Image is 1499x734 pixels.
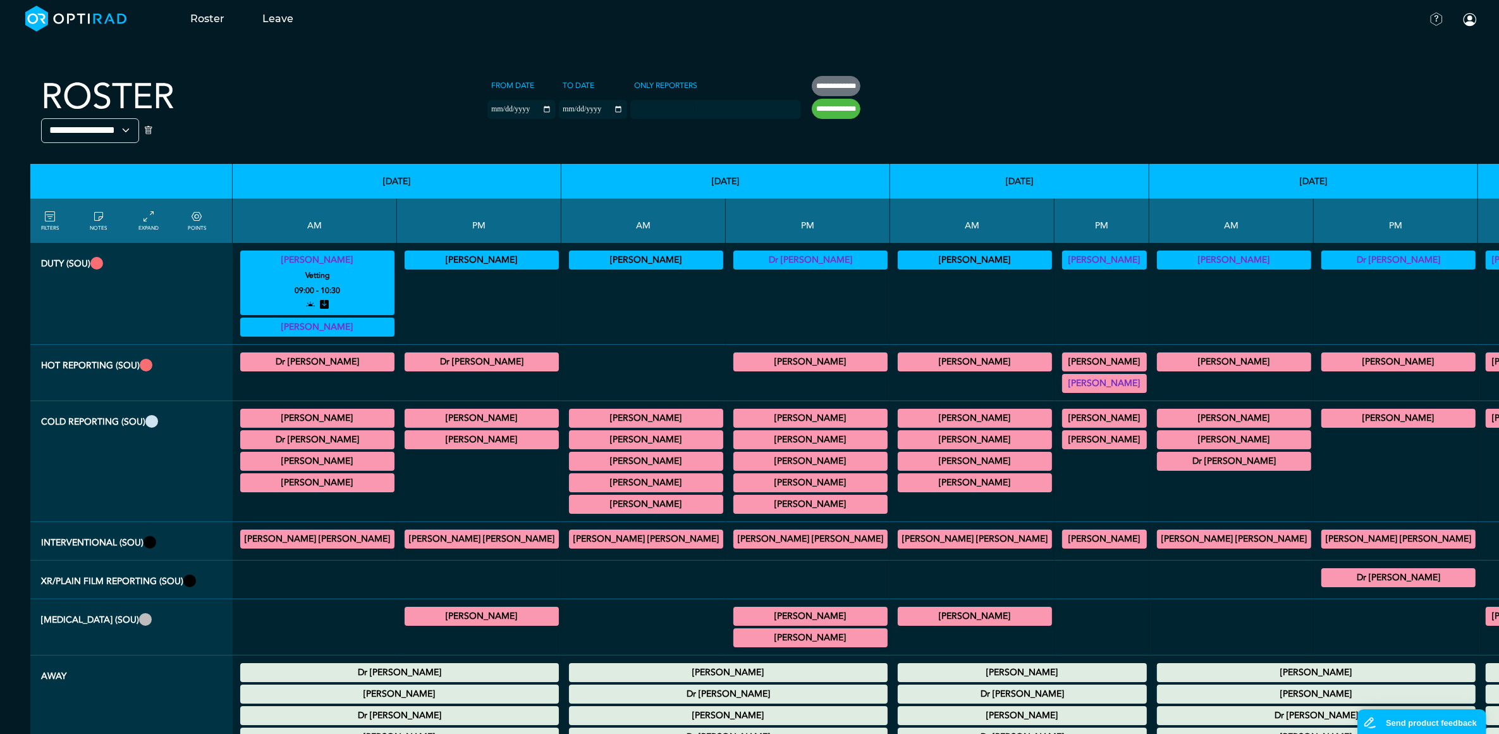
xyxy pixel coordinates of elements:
[1159,687,1474,702] summary: [PERSON_NAME]
[733,430,888,449] div: MRI MSK/MRI Neuro 13:00 - 15:00
[733,530,888,549] div: IR General Diagnostic/IR General Interventional 13:00 - 17:00
[242,665,557,680] summary: Dr [PERSON_NAME]
[1157,409,1311,428] div: General CT 08:00 - 09:00
[1149,199,1314,243] th: AM
[735,354,886,370] summary: [PERSON_NAME]
[1055,199,1149,243] th: PM
[1064,252,1145,268] summary: [PERSON_NAME]
[900,454,1050,469] summary: [PERSON_NAME]
[733,352,888,371] div: CT Trauma & Urgent/MRI Trauma & Urgent 13:00 - 17:00
[240,251,395,315] div: Vetting 09:00 - 10:30
[1157,530,1311,549] div: IR General Diagnostic/IR General Interventional 09:00 - 13:00
[571,432,721,447] summary: [PERSON_NAME]
[900,411,1050,426] summary: [PERSON_NAME]
[242,432,393,447] summary: Dr [PERSON_NAME]
[571,665,886,680] summary: [PERSON_NAME]
[561,199,726,243] th: AM
[571,687,886,702] summary: Dr [PERSON_NAME]
[735,630,886,645] summary: [PERSON_NAME]
[561,164,890,199] th: [DATE]
[735,432,886,447] summary: [PERSON_NAME]
[898,473,1052,492] div: FLU General Adult/General CT 11:00 - 13:00
[1062,374,1147,393] div: CT Trauma & Urgent/MRI Trauma & Urgent 13:00 - 17:00
[405,251,559,270] div: Vetting (30 PF Points) 13:00 - 17:00
[1159,454,1309,469] summary: Dr [PERSON_NAME]
[240,530,395,549] div: IR General Diagnostic/IR General Interventional 09:00 - 13:00
[405,352,559,371] div: CT Trauma & Urgent/MRI Trauma & Urgent 13:00 - 17:00
[735,252,886,268] summary: Dr [PERSON_NAME]
[405,530,559,549] div: IR General Diagnostic/IR General Interventional 13:00 - 17:00
[735,609,886,624] summary: [PERSON_NAME]
[898,663,1147,682] div: Annual Leave 00:00 - 23:59
[407,532,557,547] summary: [PERSON_NAME] [PERSON_NAME]
[726,199,890,243] th: PM
[898,706,1147,725] div: Annual Leave 00:00 - 23:59
[1064,376,1145,391] summary: [PERSON_NAME]
[320,298,329,313] i: stored entry
[900,609,1050,624] summary: [PERSON_NAME]
[1323,411,1474,426] summary: [PERSON_NAME]
[139,209,159,232] a: collapse/expand entries
[407,354,557,370] summary: Dr [PERSON_NAME]
[1159,432,1309,447] summary: [PERSON_NAME]
[735,475,886,490] summary: [PERSON_NAME]
[242,532,393,547] summary: [PERSON_NAME] [PERSON_NAME]
[1159,708,1474,723] summary: Dr [PERSON_NAME]
[1314,199,1478,243] th: PM
[569,663,888,682] div: Annual Leave 00:00 - 23:59
[30,522,233,561] th: Interventional (SOU)
[242,411,393,426] summary: [PERSON_NAME]
[571,497,721,512] summary: [PERSON_NAME]
[397,199,561,243] th: PM
[1062,251,1147,270] div: Vetting (30 PF Points) 13:00 - 17:00
[898,530,1052,549] div: IR General Diagnostic/IR General Interventional 09:00 - 13:00
[1159,665,1474,680] summary: [PERSON_NAME]
[1062,430,1147,449] div: General MRI 14:30 - 15:00
[242,454,393,469] summary: [PERSON_NAME]
[407,432,557,447] summary: [PERSON_NAME]
[407,411,557,426] summary: [PERSON_NAME]
[487,76,538,95] label: From date
[240,685,559,704] div: Annual Leave 00:00 - 23:59
[30,599,233,656] th: Fluoro (SOU)
[1157,706,1476,725] div: Annual Leave 00:00 - 23:59
[1159,354,1309,370] summary: [PERSON_NAME]
[405,409,559,428] div: General CT 14:30 - 15:30
[1062,409,1147,428] div: General CT/General MRI 13:00 - 15:00
[1321,251,1476,270] div: Vetting 13:00 - 17:00
[898,251,1052,270] div: Vetting 09:00 - 13:00
[898,685,1147,704] div: Annual Leave 00:00 - 23:59
[569,409,723,428] div: CT Gastrointestinal 09:00 - 11:00
[1064,532,1145,547] summary: [PERSON_NAME]
[405,607,559,626] div: General FLU 13:00 - 15:30
[1062,352,1147,371] div: MRI Trauma & Urgent/CT Trauma & Urgent 13:00 - 17:00
[900,252,1050,268] summary: [PERSON_NAME]
[30,345,233,401] th: Hot Reporting (SOU)
[242,320,393,335] summary: [PERSON_NAME]
[405,430,559,449] div: General MRI 15:30 - 16:30
[735,454,886,469] summary: [PERSON_NAME]
[1159,532,1309,547] summary: [PERSON_NAME] [PERSON_NAME]
[733,628,888,647] div: General FLU 14:00 - 17:00
[306,298,315,313] i: open to allocation
[569,530,723,549] div: IR General Diagnostic/IR General Interventional 09:00 - 13:00
[1149,164,1478,199] th: [DATE]
[733,251,888,270] div: Vetting 13:00 - 17:00
[233,199,397,243] th: AM
[900,354,1050,370] summary: [PERSON_NAME]
[1064,432,1145,447] summary: [PERSON_NAME]
[733,452,888,471] div: General CT 14:30 - 16:00
[900,665,1145,680] summary: [PERSON_NAME]
[1157,452,1311,471] div: General MRI 09:30 - 12:00
[733,473,888,492] div: General CT/General MRI 15:30 - 17:00
[1157,685,1476,704] div: Annual Leave 00:00 - 23:59
[898,409,1052,428] div: General MRI 07:00 - 08:00
[571,411,721,426] summary: [PERSON_NAME]
[569,452,723,471] div: General CT 09:30 - 10:30
[900,432,1050,447] summary: [PERSON_NAME]
[900,708,1145,723] summary: [PERSON_NAME]
[630,76,701,95] label: Only Reporters
[242,475,393,490] summary: [PERSON_NAME]
[1321,568,1476,587] div: General XR 12:00 - 14:00
[1323,354,1474,370] summary: [PERSON_NAME]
